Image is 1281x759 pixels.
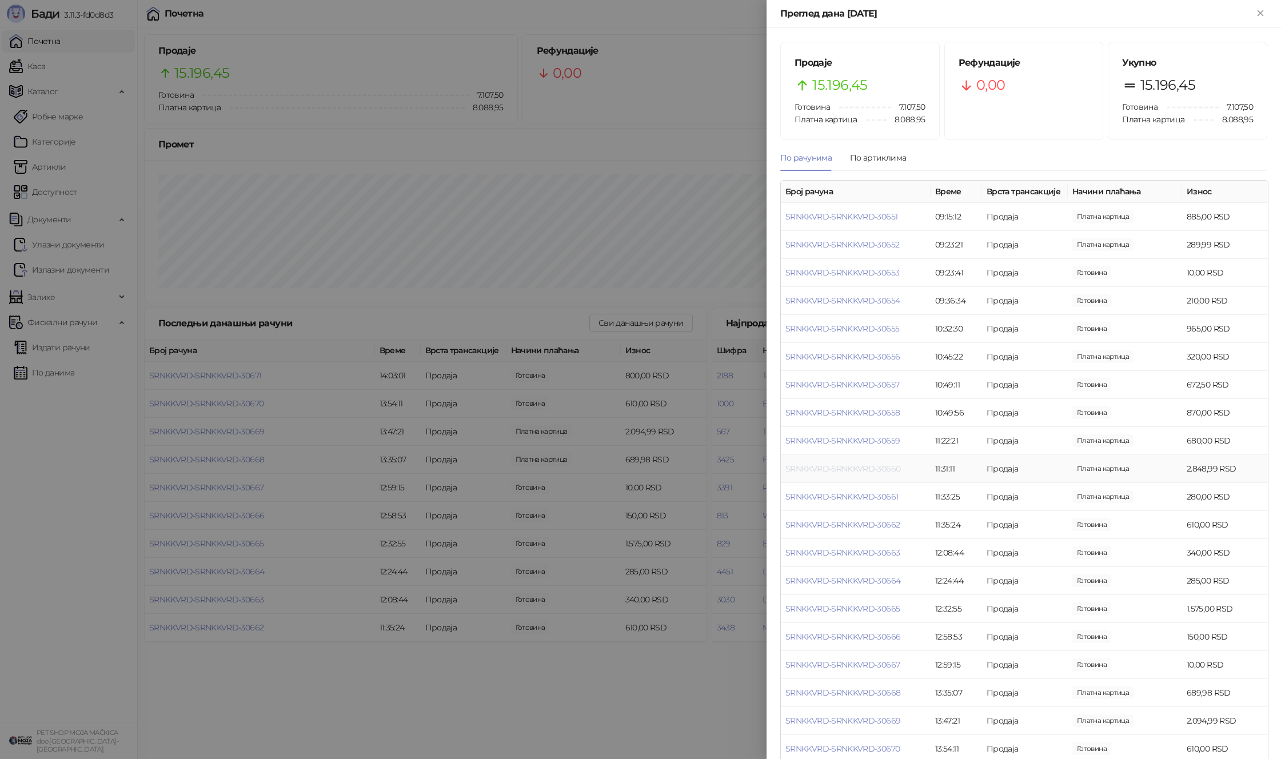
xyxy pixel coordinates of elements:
td: Продаја [982,483,1068,511]
td: Продаја [982,287,1068,315]
a: SRNKKVRD-SRNKKVRD-30662 [785,520,900,530]
span: 150,00 [1072,630,1111,643]
span: 10,00 [1072,658,1111,671]
span: 1.000,00 [1072,574,1111,587]
th: Износ [1182,181,1268,203]
td: 12:58:53 [931,623,982,651]
a: SRNKKVRD-SRNKKVRD-30666 [785,632,900,642]
td: 11:35:24 [931,511,982,539]
td: 09:15:12 [931,203,982,231]
td: 11:22:21 [931,427,982,455]
span: 320,00 [1072,350,1134,363]
span: 680,00 [1072,434,1134,447]
a: SRNKKVRD-SRNKKVRD-30656 [785,351,900,362]
td: 340,00 RSD [1182,539,1268,567]
td: 13:35:07 [931,679,982,707]
th: Начини плаћања [1068,181,1182,203]
td: 09:23:21 [931,231,982,259]
div: По рачунима [780,151,832,164]
td: Продаја [982,231,1068,259]
a: SRNKKVRD-SRNKKVRD-30652 [785,239,899,250]
span: 10,00 [1072,266,1111,279]
td: Продаја [982,511,1068,539]
td: 10:49:11 [931,371,982,399]
span: 8.088,95 [1214,113,1253,126]
th: Врста трансакције [982,181,1068,203]
td: 10:45:22 [931,343,982,371]
a: SRNKKVRD-SRNKKVRD-30660 [785,464,900,474]
span: 289,99 [1072,238,1134,251]
button: Close [1254,7,1267,21]
a: SRNKKVRD-SRNKKVRD-30661 [785,492,898,502]
span: 0,00 [976,74,1005,96]
td: Продаја [982,567,1068,595]
td: 12:32:55 [931,595,982,623]
td: 10:32:30 [931,315,982,343]
span: 672,50 [1072,378,1111,391]
td: Продаја [982,679,1068,707]
a: SRNKKVRD-SRNKKVRD-30659 [785,436,900,446]
a: SRNKKVRD-SRNKKVRD-30658 [785,408,900,418]
td: Продаја [982,539,1068,567]
span: 15.196,45 [1140,74,1195,96]
td: Продаја [982,399,1068,427]
td: 12:59:15 [931,651,982,679]
td: Продаја [982,595,1068,623]
span: 280,00 [1072,490,1134,503]
td: Продаја [982,427,1068,455]
td: 2.848,99 RSD [1182,455,1268,483]
td: 870,00 RSD [1182,399,1268,427]
td: 885,00 RSD [1182,203,1268,231]
td: 09:23:41 [931,259,982,287]
a: SRNKKVRD-SRNKKVRD-30669 [785,716,900,726]
th: Време [931,181,982,203]
a: SRNKKVRD-SRNKKVRD-30655 [785,323,899,334]
td: 280,00 RSD [1182,483,1268,511]
td: 610,00 RSD [1182,511,1268,539]
td: Продаја [982,371,1068,399]
a: SRNKKVRD-SRNKKVRD-30663 [785,548,900,558]
td: 10:49:56 [931,399,982,427]
span: Платна картица [795,114,857,125]
a: SRNKKVRD-SRNKKVRD-30654 [785,295,900,306]
td: 11:31:11 [931,455,982,483]
div: Преглед дана [DATE] [780,7,1254,21]
td: 1.575,00 RSD [1182,595,1268,623]
span: 8.088,95 [887,113,925,126]
td: 285,00 RSD [1182,567,1268,595]
td: Продаја [982,623,1068,651]
span: 7.107,50 [1219,101,1253,113]
span: 210,00 [1072,294,1111,307]
span: 1.000,00 [1072,322,1111,335]
span: 15.196,45 [812,74,867,96]
td: 689,98 RSD [1182,679,1268,707]
div: По артиклима [850,151,906,164]
h5: Продаје [795,56,925,70]
span: 885,00 [1072,210,1134,223]
span: 610,00 [1072,742,1111,755]
td: 10,00 RSD [1182,651,1268,679]
td: Продаја [982,651,1068,679]
span: Готовина [795,102,830,112]
span: 2.094,99 [1072,714,1134,727]
a: SRNKKVRD-SRNKKVRD-30670 [785,744,900,754]
th: Број рачуна [781,181,931,203]
span: Готовина [1122,102,1158,112]
span: 2.848,99 [1072,462,1134,475]
td: 210,00 RSD [1182,287,1268,315]
span: 2.075,00 [1072,602,1111,615]
td: Продаја [982,259,1068,287]
span: 1.000,00 [1072,518,1111,531]
td: 13:47:21 [931,707,982,735]
td: 150,00 RSD [1182,623,1268,651]
h5: Укупно [1122,56,1253,70]
span: 7.107,50 [891,101,925,113]
a: SRNKKVRD-SRNKKVRD-30653 [785,267,899,278]
td: 289,99 RSD [1182,231,1268,259]
a: SRNKKVRD-SRNKKVRD-30657 [785,379,899,390]
td: Продаја [982,203,1068,231]
td: 12:24:44 [931,567,982,595]
td: 320,00 RSD [1182,343,1268,371]
td: 680,00 RSD [1182,427,1268,455]
td: Продаја [982,455,1068,483]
